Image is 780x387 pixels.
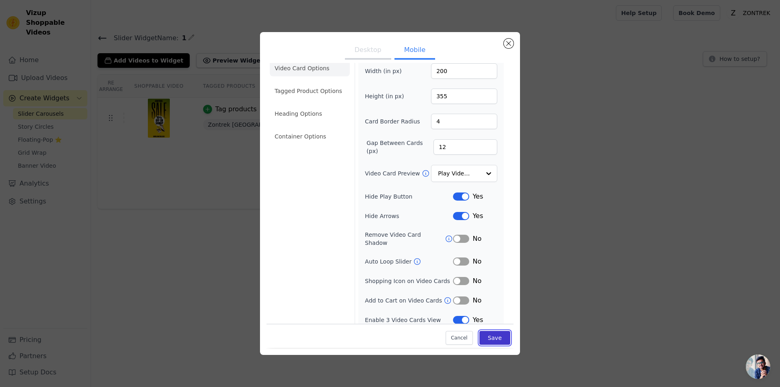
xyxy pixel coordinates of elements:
[365,316,453,324] label: Enable 3 Video Cards View
[472,276,481,286] span: No
[365,296,444,305] label: Add to Cart on Video Cards
[504,39,513,48] button: Close modal
[270,60,350,76] li: Video Card Options
[479,331,510,345] button: Save
[365,169,421,177] label: Video Card Preview
[365,212,453,220] label: Hide Arrows
[472,234,481,244] span: No
[472,211,483,221] span: Yes
[394,42,435,60] button: Mobile
[472,296,481,305] span: No
[365,117,420,125] label: Card Border Radius
[270,83,350,99] li: Tagged Product Options
[365,277,450,285] label: Shopping Icon on Video Cards
[365,92,409,100] label: Height (in px)
[365,257,413,266] label: Auto Loop Slider
[270,128,350,145] li: Container Options
[345,42,391,60] button: Desktop
[366,139,433,155] label: Gap Between Cards (px)
[472,192,483,201] span: Yes
[270,106,350,122] li: Heading Options
[746,355,770,379] div: Open chat
[365,231,445,247] label: Remove Video Card Shadow
[446,331,473,345] button: Cancel
[365,67,409,75] label: Width (in px)
[365,192,453,201] label: Hide Play Button
[472,257,481,266] span: No
[472,315,483,325] span: Yes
